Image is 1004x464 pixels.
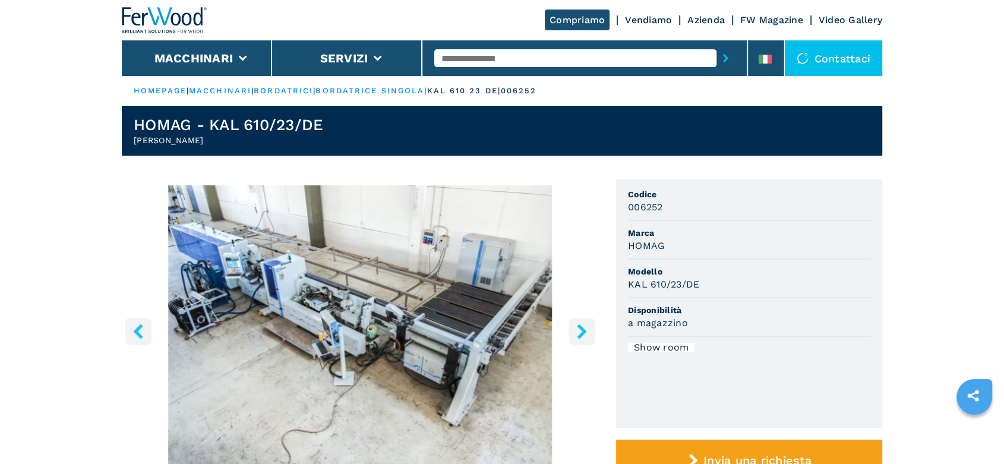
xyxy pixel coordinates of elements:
a: FW Magazine [740,14,803,26]
a: Video Gallery [819,14,882,26]
span: Marca [628,227,870,239]
span: Codice [628,188,870,200]
div: Show room [628,343,694,352]
button: left-button [125,318,151,345]
button: submit-button [716,45,735,72]
button: right-button [569,318,595,345]
p: 006252 [501,86,537,96]
div: Contattaci [785,40,883,76]
img: Contattaci [797,52,809,64]
span: | [313,86,315,95]
a: HOMEPAGE [134,86,187,95]
a: sharethis [958,381,988,411]
a: macchinari [189,86,251,95]
h1: HOMAG - KAL 610/23/DE [134,115,323,134]
a: bordatrici [254,86,313,95]
a: bordatrice singola [315,86,424,95]
button: Servizi [320,51,368,65]
span: | [424,86,427,95]
h3: a magazzino [628,316,688,330]
span: Disponibilità [628,304,870,316]
button: Macchinari [154,51,233,65]
a: Vendiamo [625,14,672,26]
h2: [PERSON_NAME] [134,134,323,146]
h3: KAL 610/23/DE [628,277,699,291]
a: Azienda [687,14,725,26]
span: | [187,86,189,95]
p: kal 610 23 de | [427,86,500,96]
h3: HOMAG [628,239,665,252]
span: | [251,86,254,95]
img: Ferwood [122,7,207,33]
span: Modello [628,266,870,277]
a: Compriamo [545,10,610,30]
h3: 006252 [628,200,663,214]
